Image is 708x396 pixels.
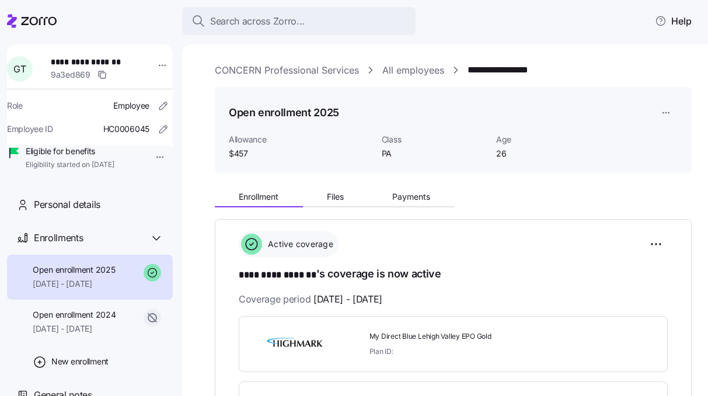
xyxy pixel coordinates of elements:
[229,148,372,159] span: $457
[369,346,393,356] span: Plan ID:
[496,148,601,159] span: 26
[34,197,100,212] span: Personal details
[33,309,116,321] span: Open enrollment 2024
[7,100,23,112] span: Role
[646,9,701,33] button: Help
[229,105,339,120] h1: Open enrollment 2025
[210,14,305,29] span: Search across Zorro...
[239,266,668,283] h1: 's coverage is now active
[113,100,149,112] span: Employee
[382,134,487,145] span: Class
[215,63,359,78] a: CONCERN Professional Services
[103,123,149,135] span: HC0006045
[382,63,444,78] a: All employees
[51,69,90,81] span: 9a3ed869
[51,356,109,367] span: New enrollment
[34,231,83,245] span: Enrollments
[392,193,430,201] span: Payments
[239,292,382,307] span: Coverage period
[33,264,115,276] span: Open enrollment 2025
[369,332,551,342] span: My Direct Blue Lehigh Valley EPO Gold
[26,160,114,170] span: Eligibility started on [DATE]
[182,7,416,35] button: Search across Zorro...
[26,145,114,157] span: Eligible for benefits
[655,14,692,28] span: Help
[33,323,116,335] span: [DATE] - [DATE]
[264,238,333,250] span: Active coverage
[229,134,372,145] span: Allowance
[13,64,26,74] span: G T
[327,193,344,201] span: Files
[313,292,382,307] span: [DATE] - [DATE]
[253,331,337,357] img: Highmark BlueCross BlueShield
[33,278,115,290] span: [DATE] - [DATE]
[7,123,53,135] span: Employee ID
[496,134,601,145] span: Age
[239,193,278,201] span: Enrollment
[382,148,487,159] span: PA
